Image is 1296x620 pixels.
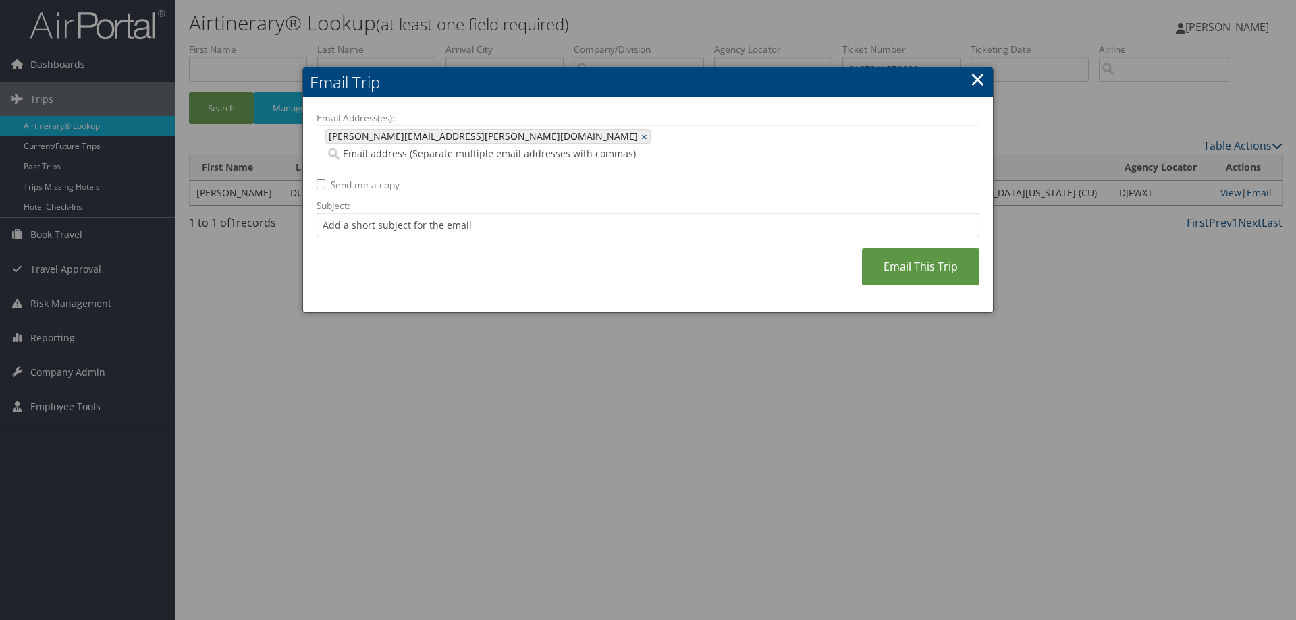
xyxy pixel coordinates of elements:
[641,130,650,143] a: ×
[317,213,979,237] input: Add a short subject for the email
[331,178,400,192] label: Send me a copy
[862,248,979,285] a: Email This Trip
[303,67,993,97] h2: Email Trip
[326,130,638,143] span: [PERSON_NAME][EMAIL_ADDRESS][PERSON_NAME][DOMAIN_NAME]
[317,199,979,213] label: Subject:
[325,147,828,161] input: Email address (Separate multiple email addresses with commas)
[317,111,979,125] label: Email Address(es):
[970,65,986,92] a: ×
